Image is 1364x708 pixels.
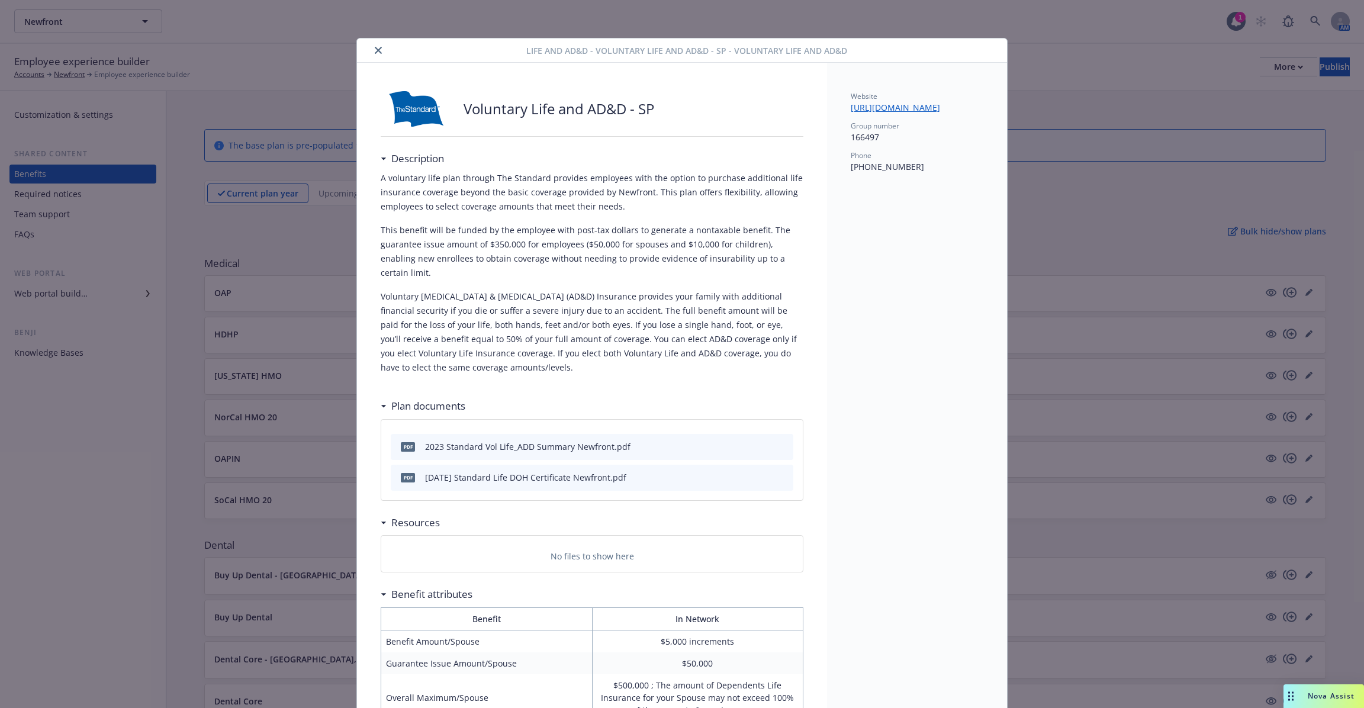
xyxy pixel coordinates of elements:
span: Nova Assist [1308,691,1355,701]
h3: Description [391,151,444,166]
span: Website [851,91,877,101]
div: [DATE] Standard Life DOH Certificate Newfront.pdf [425,471,626,484]
p: No files to show here [551,550,634,562]
p: A voluntary life plan through The Standard provides employees with the option to purchase additio... [381,171,803,214]
div: Drag to move [1283,684,1298,708]
button: preview file [778,440,789,453]
span: pdf [401,473,415,482]
button: close [371,43,385,57]
button: Nova Assist [1283,684,1364,708]
p: T​his benefit will be funded by the employee with post-tax dollars to generate a nontaxable benef... [381,223,803,280]
h3: Benefit attributes [391,587,472,602]
span: pdf [401,442,415,451]
p: Voluntary [MEDICAL_DATA] & [MEDICAL_DATA] (AD&D) Insurance provides your family with additional f... [381,289,803,375]
a: [URL][DOMAIN_NAME] [851,102,950,113]
p: Voluntary Life and AD&D - SP [464,99,654,119]
p: 166497 [851,131,983,143]
th: Benefit [381,607,593,630]
div: Resources [381,515,440,530]
button: download file [759,440,768,453]
td: $5,000 increments [592,630,803,652]
button: preview file [778,471,789,484]
p: [PHONE_NUMBER] [851,160,983,173]
img: Standard Insurance Company [381,91,452,127]
button: download file [759,471,768,484]
h3: Plan documents [391,398,465,414]
div: Description [381,151,444,166]
th: In Network [592,607,803,630]
div: 2023 Standard Vol Life_ADD Summary Newfront.pdf [425,440,630,453]
div: Plan documents [381,398,465,414]
span: Life and AD&D - Voluntary Life and AD&D - SP - Voluntary Life and AD&D [526,44,847,57]
div: Benefit attributes [381,587,472,602]
td: Guarantee Issue Amount/Spouse [381,652,593,674]
td: $50,000 [592,652,803,674]
span: Group number [851,121,899,131]
h3: Resources [391,515,440,530]
td: Benefit Amount/Spouse [381,630,593,652]
span: Phone [851,150,871,160]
